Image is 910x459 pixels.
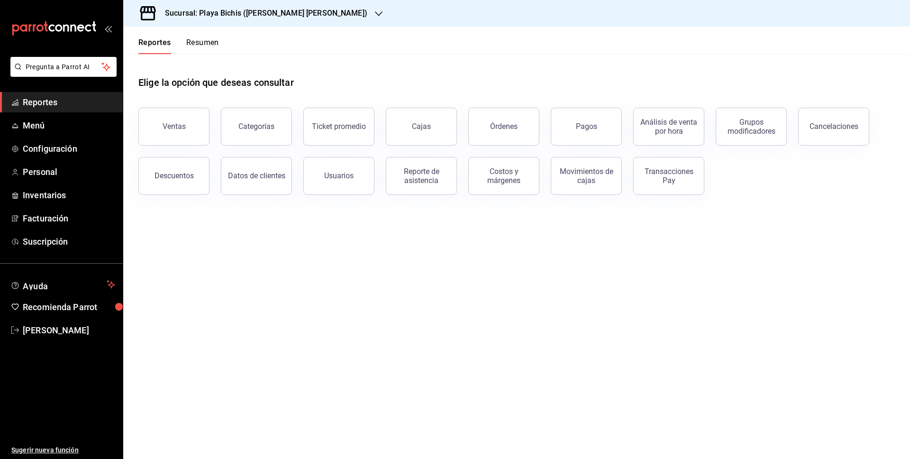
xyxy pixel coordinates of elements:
span: Personal [23,165,115,178]
button: Costos y márgenes [468,157,539,195]
button: Datos de clientes [221,157,292,195]
div: Análisis de venta por hora [639,118,698,136]
div: Usuarios [324,171,354,180]
div: Pagos [576,122,597,131]
span: Menú [23,119,115,132]
h1: Elige la opción que deseas consultar [138,75,294,90]
button: Análisis de venta por hora [633,108,704,146]
div: Órdenes [490,122,518,131]
h3: Sucursal: Playa Bichis ([PERSON_NAME] [PERSON_NAME]) [157,8,367,19]
button: Reportes [138,38,171,54]
span: [PERSON_NAME] [23,324,115,337]
div: Reporte de asistencia [392,167,451,185]
div: Movimientos de cajas [557,167,616,185]
button: Usuarios [303,157,374,195]
div: Categorías [238,122,274,131]
div: Descuentos [155,171,194,180]
button: Cancelaciones [798,108,869,146]
span: Inventarios [23,189,115,202]
div: Cancelaciones [810,122,858,131]
span: Recomienda Parrot [23,301,115,313]
button: Resumen [186,38,219,54]
a: Cajas [386,108,457,146]
div: Costos y márgenes [474,167,533,185]
div: Ventas [163,122,186,131]
span: Reportes [23,96,115,109]
span: Sugerir nueva función [11,445,115,455]
button: Ventas [138,108,209,146]
span: Suscripción [23,235,115,248]
div: Ticket promedio [312,122,366,131]
div: Datos de clientes [228,171,285,180]
button: Movimientos de cajas [551,157,622,195]
button: open_drawer_menu [104,25,112,32]
button: Reporte de asistencia [386,157,457,195]
button: Órdenes [468,108,539,146]
a: Pregunta a Parrot AI [7,69,117,79]
button: Transacciones Pay [633,157,704,195]
button: Categorías [221,108,292,146]
button: Pregunta a Parrot AI [10,57,117,77]
button: Descuentos [138,157,209,195]
span: Pregunta a Parrot AI [26,62,102,72]
span: Configuración [23,142,115,155]
span: Ayuda [23,279,103,290]
div: Transacciones Pay [639,167,698,185]
button: Ticket promedio [303,108,374,146]
span: Facturación [23,212,115,225]
div: navigation tabs [138,38,219,54]
div: Grupos modificadores [722,118,781,136]
button: Grupos modificadores [716,108,787,146]
button: Pagos [551,108,622,146]
div: Cajas [412,121,431,132]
